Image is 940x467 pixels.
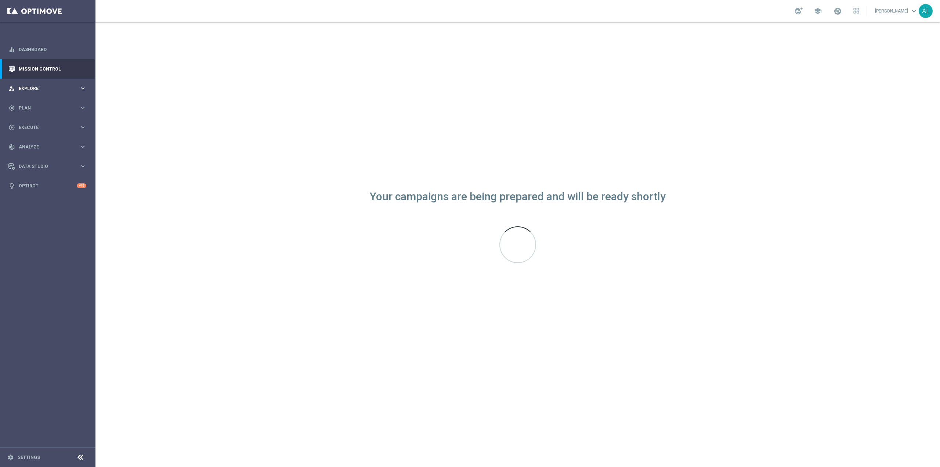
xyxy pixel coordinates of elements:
[8,47,87,53] button: equalizer Dashboard
[19,59,86,79] a: Mission Control
[8,40,86,59] div: Dashboard
[8,85,79,92] div: Explore
[19,164,79,169] span: Data Studio
[19,145,79,149] span: Analyze
[8,176,86,195] div: Optibot
[8,124,15,131] i: play_circle_outline
[8,144,15,150] i: track_changes
[8,59,86,79] div: Mission Control
[8,183,15,189] i: lightbulb
[874,6,919,17] a: [PERSON_NAME]keyboard_arrow_down
[814,7,822,15] span: school
[79,85,86,92] i: keyboard_arrow_right
[8,164,87,169] button: Data Studio keyboard_arrow_right
[79,104,86,111] i: keyboard_arrow_right
[8,144,87,150] button: track_changes Analyze keyboard_arrow_right
[8,125,87,130] button: play_circle_outline Execute keyboard_arrow_right
[19,125,79,130] span: Execute
[18,455,40,460] a: Settings
[79,124,86,131] i: keyboard_arrow_right
[77,183,86,188] div: +10
[8,46,15,53] i: equalizer
[8,124,79,131] div: Execute
[79,163,86,170] i: keyboard_arrow_right
[8,86,87,91] button: person_search Explore keyboard_arrow_right
[370,194,666,200] div: Your campaigns are being prepared and will be ready shortly
[19,86,79,91] span: Explore
[19,106,79,110] span: Plan
[8,105,15,111] i: gps_fixed
[8,85,15,92] i: person_search
[8,105,79,111] div: Plan
[8,163,79,170] div: Data Studio
[8,66,87,72] button: Mission Control
[7,454,14,461] i: settings
[19,40,86,59] a: Dashboard
[919,4,933,18] div: AL
[910,7,918,15] span: keyboard_arrow_down
[79,143,86,150] i: keyboard_arrow_right
[19,176,77,195] a: Optibot
[8,105,87,111] button: gps_fixed Plan keyboard_arrow_right
[8,144,79,150] div: Analyze
[8,183,87,189] button: lightbulb Optibot +10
